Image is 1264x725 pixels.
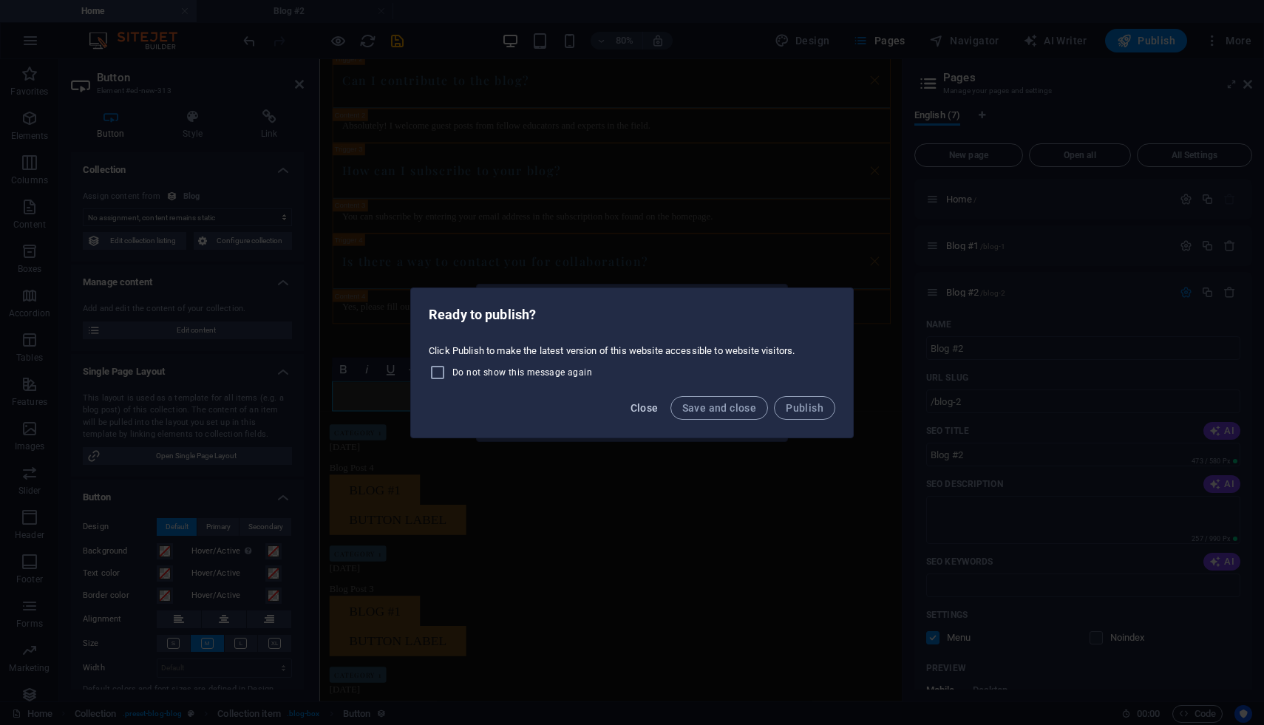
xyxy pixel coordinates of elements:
div: Click Publish to make the latest version of this website accessible to website visitors. [411,338,853,387]
span: Do not show this message again [452,367,592,378]
h2: Ready to publish? [429,306,835,324]
button: Close [625,396,665,420]
button: Publish [774,396,835,420]
button: Save and close [670,396,769,420]
span: Save and close [682,402,757,414]
span: Close [631,402,659,414]
span: Publish [786,402,823,414]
